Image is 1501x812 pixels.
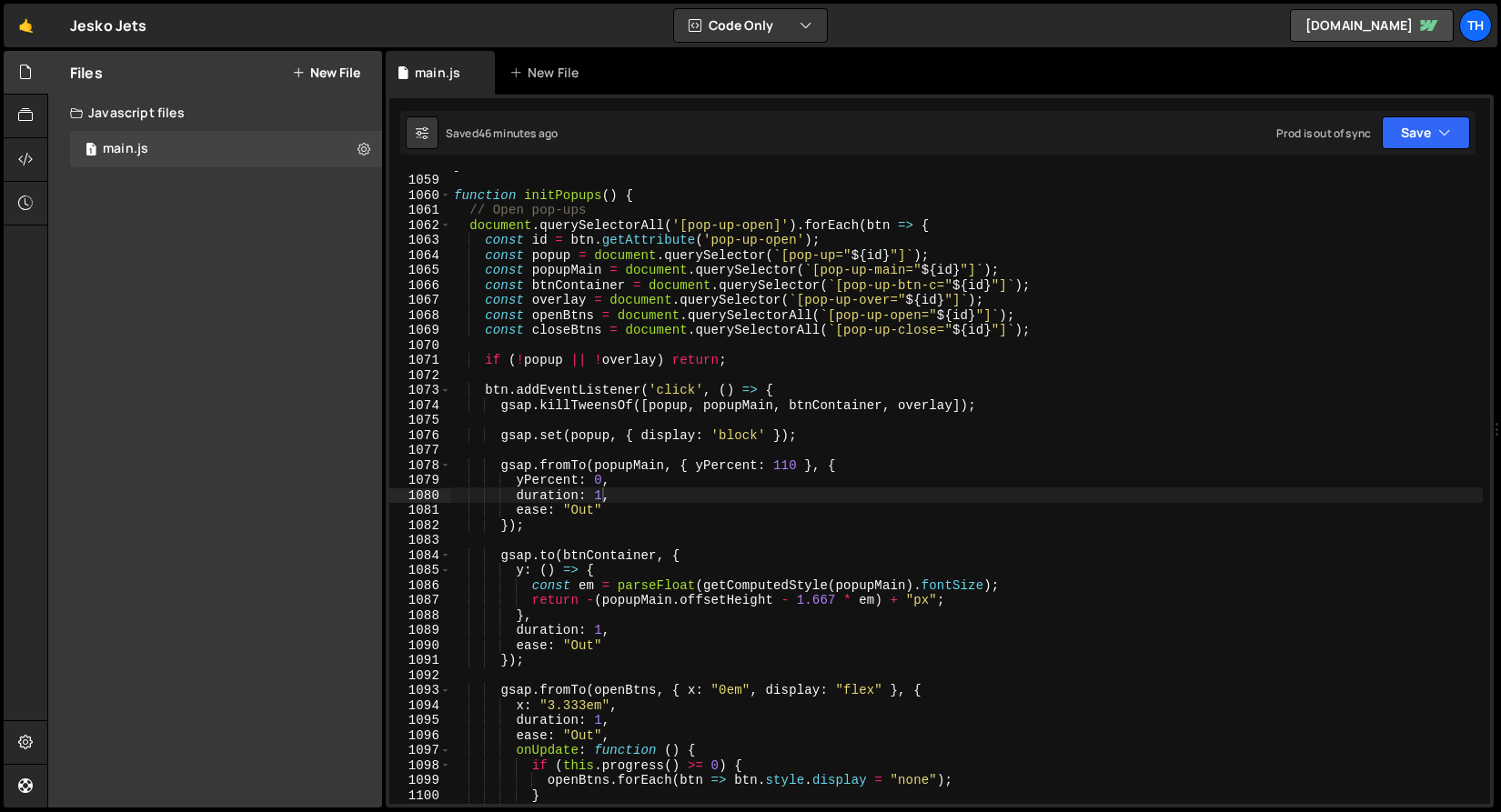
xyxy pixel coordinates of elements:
[446,125,558,141] div: Saved
[389,563,451,578] div: 1085
[389,473,451,488] div: 1079
[1382,116,1470,149] button: Save
[389,743,451,758] div: 1097
[389,533,451,548] div: 1083
[389,698,451,714] div: 1094
[4,4,48,47] a: 🤙
[389,428,451,444] div: 1076
[415,64,460,82] div: main.js
[389,578,451,594] div: 1086
[389,788,451,804] div: 1100
[389,608,451,624] div: 1088
[1276,125,1371,141] div: Prod is out of sync
[389,188,451,204] div: 1060
[389,308,451,324] div: 1068
[389,593,451,608] div: 1087
[509,64,586,82] div: New File
[70,131,382,167] div: 16759/45776.js
[389,668,451,684] div: 1092
[479,125,558,141] div: 46 minutes ago
[389,173,451,188] div: 1059
[389,323,451,338] div: 1069
[389,548,451,564] div: 1084
[389,638,451,654] div: 1090
[70,15,147,36] div: Jesko Jets
[48,95,382,131] div: Javascript files
[389,458,451,474] div: 1078
[674,9,827,42] button: Code Only
[389,503,451,518] div: 1081
[1459,9,1492,42] a: Th
[103,141,148,157] div: main.js
[389,728,451,744] div: 1096
[1290,9,1454,42] a: [DOMAIN_NAME]
[389,248,451,264] div: 1064
[389,398,451,414] div: 1074
[389,488,451,504] div: 1080
[389,518,451,534] div: 1082
[389,368,451,384] div: 1072
[389,203,451,218] div: 1061
[389,773,451,788] div: 1099
[389,338,451,354] div: 1070
[389,233,451,248] div: 1063
[389,443,451,458] div: 1077
[389,353,451,368] div: 1071
[389,653,451,668] div: 1091
[389,263,451,278] div: 1065
[389,713,451,728] div: 1095
[389,278,451,294] div: 1066
[389,623,451,638] div: 1089
[389,413,451,428] div: 1075
[86,144,96,158] span: 1
[389,683,451,698] div: 1093
[389,218,451,234] div: 1062
[70,63,103,83] h2: Files
[292,65,360,80] button: New File
[389,293,451,308] div: 1067
[389,758,451,774] div: 1098
[389,383,451,398] div: 1073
